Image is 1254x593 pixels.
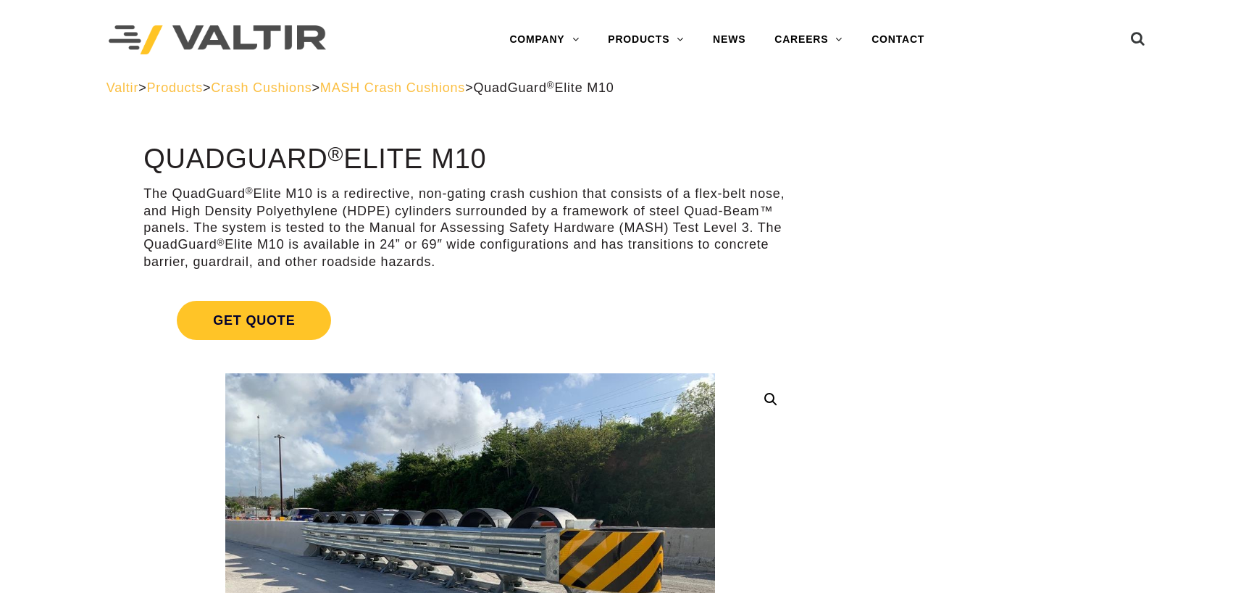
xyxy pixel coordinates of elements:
a: COMPANY [495,25,593,54]
a: CAREERS [760,25,857,54]
a: Get Quote [143,283,797,357]
a: Valtir [106,80,138,95]
a: CONTACT [857,25,939,54]
img: Valtir [109,25,326,55]
h1: QuadGuard Elite M10 [143,144,797,175]
a: Products [147,80,203,95]
sup: ® [246,186,254,196]
div: > > > > [106,80,1148,96]
a: MASH Crash Cushions [320,80,465,95]
sup: ® [547,80,555,91]
a: NEWS [698,25,760,54]
sup: ® [327,142,343,165]
p: The QuadGuard Elite M10 is a redirective, non-gating crash cushion that consists of a flex-belt n... [143,186,797,270]
span: QuadGuard Elite M10 [473,80,614,95]
a: Crash Cushions [211,80,312,95]
sup: ® [217,237,225,248]
a: PRODUCTS [593,25,698,54]
span: Get Quote [177,301,331,340]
